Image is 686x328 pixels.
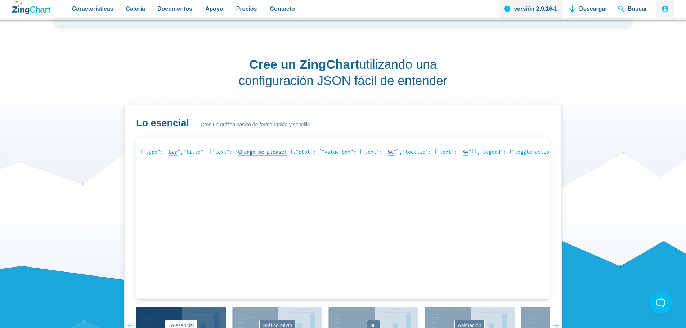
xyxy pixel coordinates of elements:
[650,292,672,314] iframe: Toggle Customer Support
[136,118,189,129] font: Lo esencial
[388,149,394,155] span: %v
[201,122,310,127] font: Cree un gráfico básico de forma rápida y sencilla
[238,149,287,155] span: Change me please!
[169,149,178,155] span: bar
[463,149,468,155] span: %v
[249,57,359,71] font: Cree un ZingChart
